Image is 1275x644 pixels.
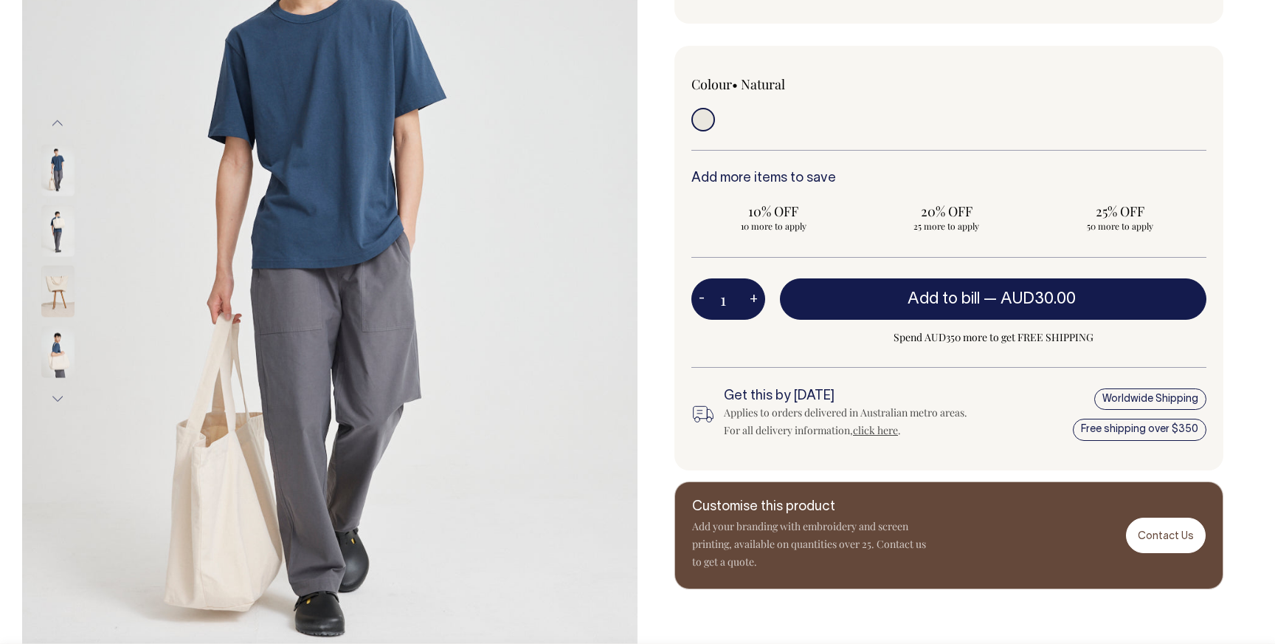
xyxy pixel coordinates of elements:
img: natural [41,145,75,196]
p: Add your branding with embroidery and screen printing, available on quantities over 25. Contact u... [692,518,928,571]
span: Add to bill [908,292,980,306]
button: Next [46,383,69,416]
a: click here [853,423,898,437]
button: + [742,284,765,314]
button: Previous [46,107,69,140]
span: 25% OFF [1045,202,1195,220]
h6: Get this by [DATE] [724,389,972,404]
span: 10 more to apply [699,220,849,232]
div: Applies to orders delivered in Australian metro areas. For all delivery information, . [724,404,972,439]
span: 50 more to apply [1045,220,1195,232]
input: 25% OFF 50 more to apply [1037,198,1202,236]
h6: Add more items to save [691,171,1206,186]
span: — [984,292,1079,306]
span: 10% OFF [699,202,849,220]
input: 20% OFF 25 more to apply [865,198,1029,236]
label: Natural [741,75,785,93]
h6: Customise this product [692,500,928,515]
img: natural [41,326,75,378]
button: Add to bill —AUD30.00 [780,278,1206,320]
span: AUD30.00 [1001,292,1076,306]
span: • [732,75,738,93]
span: 25 more to apply [872,220,1022,232]
button: - [691,284,712,314]
img: natural [41,205,75,257]
span: Spend AUD350 more to get FREE SHIPPING [780,329,1206,346]
span: 20% OFF [872,202,1022,220]
a: Contact Us [1126,518,1206,552]
img: natural [41,266,75,318]
input: 10% OFF 10 more to apply [691,198,856,236]
div: Colour [691,75,897,93]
